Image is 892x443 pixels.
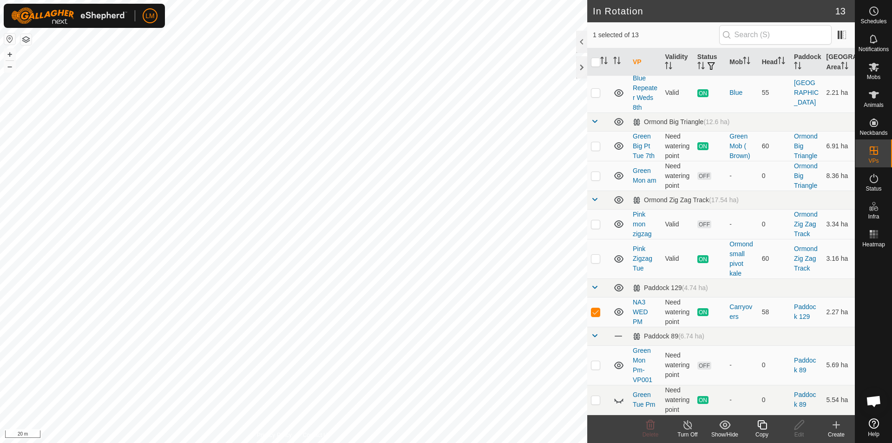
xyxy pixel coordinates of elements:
span: (6.74 ha) [678,332,704,340]
span: OFF [697,362,711,370]
span: Infra [868,214,879,219]
span: VPs [868,158,879,164]
td: 55 [758,73,790,112]
span: ON [697,89,708,97]
img: Gallagher Logo [11,7,127,24]
p-sorticon: Activate to sort [697,63,705,71]
th: Validity [661,48,693,76]
span: Delete [643,431,659,438]
div: Paddock 129 [633,284,708,292]
div: Paddock 89 [633,332,704,340]
a: Ormond Zig Zag Track [794,245,818,272]
td: 0 [758,385,790,415]
td: 6.91 ha [823,131,855,161]
th: VP [629,48,661,76]
p-sorticon: Activate to sort [613,58,621,66]
td: 5.69 ha [823,345,855,385]
a: Green Big Pt Tue 7th [633,132,655,159]
div: - [729,171,754,181]
span: OFF [697,220,711,228]
td: 58 [758,297,790,327]
td: Valid [661,209,693,239]
div: Ormond Zig Zag Track [633,196,739,204]
p-sorticon: Activate to sort [778,58,785,66]
span: Heatmap [862,242,885,247]
th: Status [694,48,726,76]
th: [GEOGRAPHIC_DATA] Area [823,48,855,76]
span: Notifications [859,46,889,52]
span: Animals [864,102,884,108]
a: Privacy Policy [257,431,292,439]
td: 0 [758,345,790,385]
td: 2.21 ha [823,73,855,112]
a: Ormond Big Triangle [794,132,818,159]
button: – [4,61,15,72]
td: 5.54 ha [823,385,855,415]
td: Need watering point [661,297,693,327]
td: Need watering point [661,345,693,385]
a: Paddock 129 [794,303,816,320]
th: Head [758,48,790,76]
div: Create [818,430,855,439]
td: 0 [758,209,790,239]
span: Help [868,431,879,437]
a: Pink Zigzag Tue [633,245,652,272]
td: 0 [758,161,790,191]
p-sorticon: Activate to sort [600,58,608,66]
span: (4.74 ha) [682,284,708,291]
span: ON [697,396,708,404]
div: Ormond Big Triangle [633,118,729,126]
td: 2.27 ha [823,297,855,327]
div: Show/Hide [706,430,743,439]
div: - [729,219,754,229]
th: Paddock [790,48,822,76]
button: + [4,49,15,60]
span: LM [145,11,154,21]
td: 3.16 ha [823,239,855,278]
div: Open chat [860,387,888,415]
span: (17.54 ha) [709,196,739,204]
a: Pink mon zigzag [633,211,651,238]
div: Turn Off [669,430,706,439]
h2: In Rotation [593,6,835,17]
td: Valid [661,239,693,278]
div: Green Mob ( Brown) [729,132,754,161]
span: ON [697,142,708,150]
span: Status [866,186,881,192]
td: 3.34 ha [823,209,855,239]
th: Mob [726,48,758,76]
td: Need watering point [661,131,693,161]
td: Need watering point [661,385,693,415]
a: Ormond Zig Zag Track [794,211,818,238]
p-sorticon: Activate to sort [743,58,750,66]
p-sorticon: Activate to sort [794,63,801,71]
div: - [729,395,754,405]
a: Paddock 89 [794,391,816,408]
span: (12.6 ha) [703,118,729,126]
td: Valid [661,73,693,112]
td: 8.36 ha [823,161,855,191]
p-sorticon: Activate to sort [841,63,848,71]
div: Ormond small pivot kale [729,239,754,278]
span: Schedules [860,19,886,24]
input: Search (S) [719,25,832,45]
span: ON [697,255,708,263]
div: Edit [780,430,818,439]
span: Mobs [867,74,880,80]
a: Help [855,415,892,441]
button: Reset Map [4,33,15,45]
a: NA3 WED PM [633,298,648,325]
p-sorticon: Activate to sort [665,63,672,71]
a: Blue Repeater Weds 8th [633,74,657,111]
div: Carryovers [729,302,754,322]
td: Need watering point [661,161,693,191]
span: 1 selected of 13 [593,30,719,40]
a: [GEOGRAPHIC_DATA] [794,79,819,106]
a: Ormond Big Triangle [794,162,818,189]
a: Green Mon Pm-VP001 [633,347,652,383]
a: Contact Us [303,431,330,439]
td: 60 [758,239,790,278]
a: Green Mon am [633,167,656,184]
span: OFF [697,172,711,180]
span: Neckbands [859,130,887,136]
